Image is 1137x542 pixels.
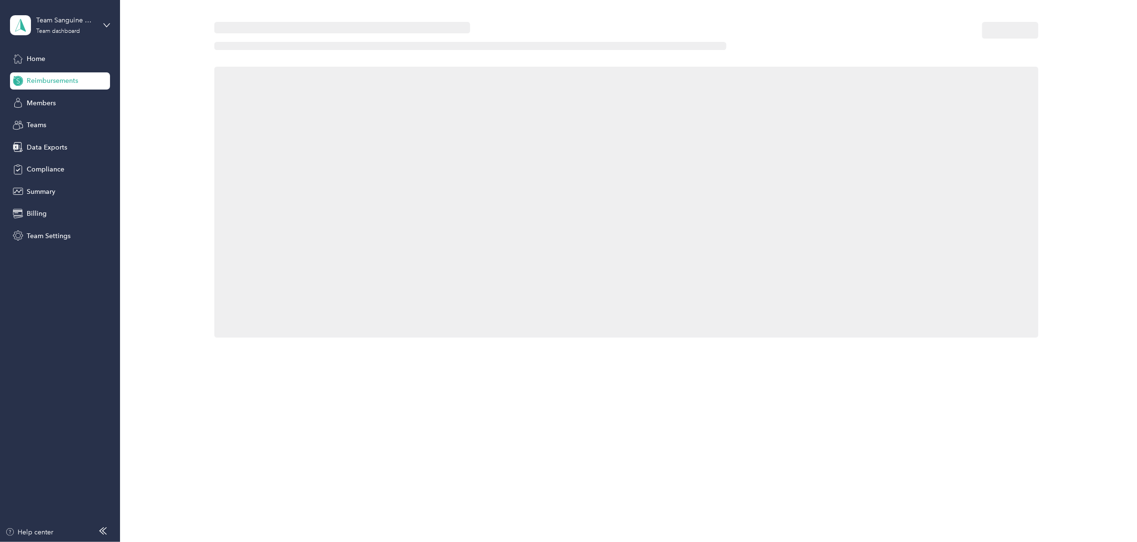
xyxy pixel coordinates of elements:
span: Members [27,98,56,108]
span: Team Settings [27,231,70,241]
button: Help center [5,527,54,537]
span: Billing [27,209,47,219]
span: Teams [27,120,46,130]
iframe: Everlance-gr Chat Button Frame [1084,489,1137,542]
span: Reimbursements [27,76,78,86]
div: Team Sanguine Accounting [36,15,96,25]
span: Home [27,54,45,64]
span: Compliance [27,164,64,174]
span: Summary [27,187,55,197]
span: Data Exports [27,142,67,152]
div: Team dashboard [36,29,80,34]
